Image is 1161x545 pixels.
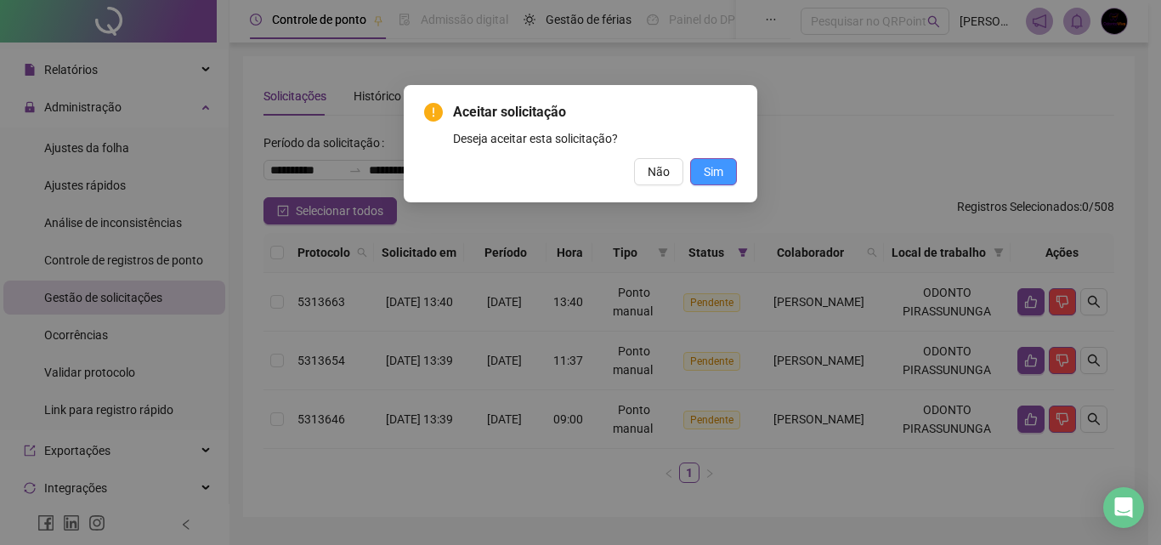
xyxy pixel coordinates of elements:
[648,162,670,181] span: Não
[453,129,737,148] div: Deseja aceitar esta solicitação?
[634,158,683,185] button: Não
[453,102,737,122] span: Aceitar solicitação
[1103,487,1144,528] div: Open Intercom Messenger
[424,103,443,122] span: exclamation-circle
[690,158,737,185] button: Sim
[704,162,723,181] span: Sim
